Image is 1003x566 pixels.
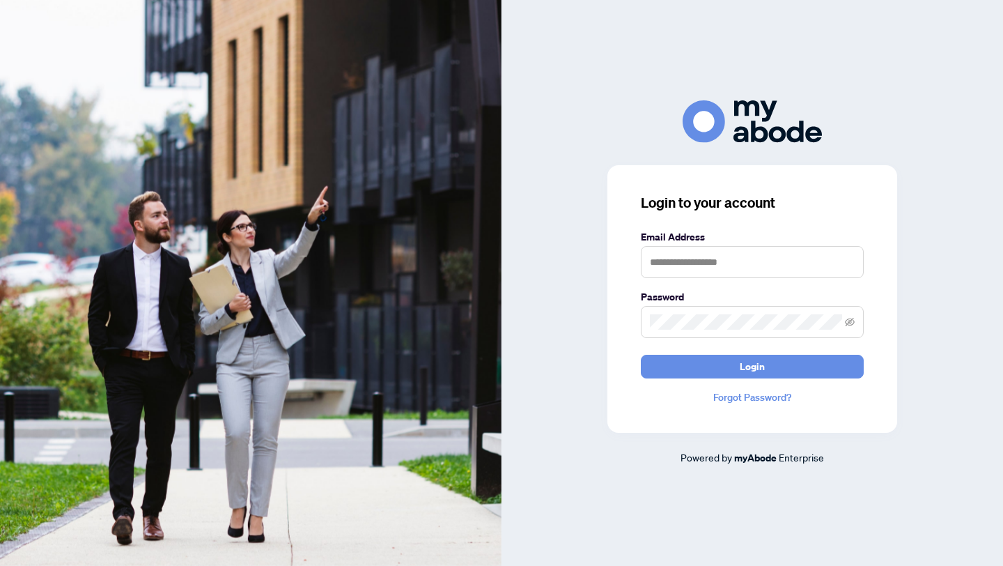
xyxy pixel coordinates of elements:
span: Login [740,355,765,378]
span: Enterprise [779,451,824,464]
span: eye-invisible [845,317,855,327]
span: Powered by [681,451,732,464]
a: myAbode [734,450,777,466]
label: Email Address [641,229,864,245]
h3: Login to your account [641,193,864,213]
button: Login [641,355,864,378]
label: Password [641,289,864,305]
a: Forgot Password? [641,390,864,405]
img: ma-logo [683,100,822,143]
